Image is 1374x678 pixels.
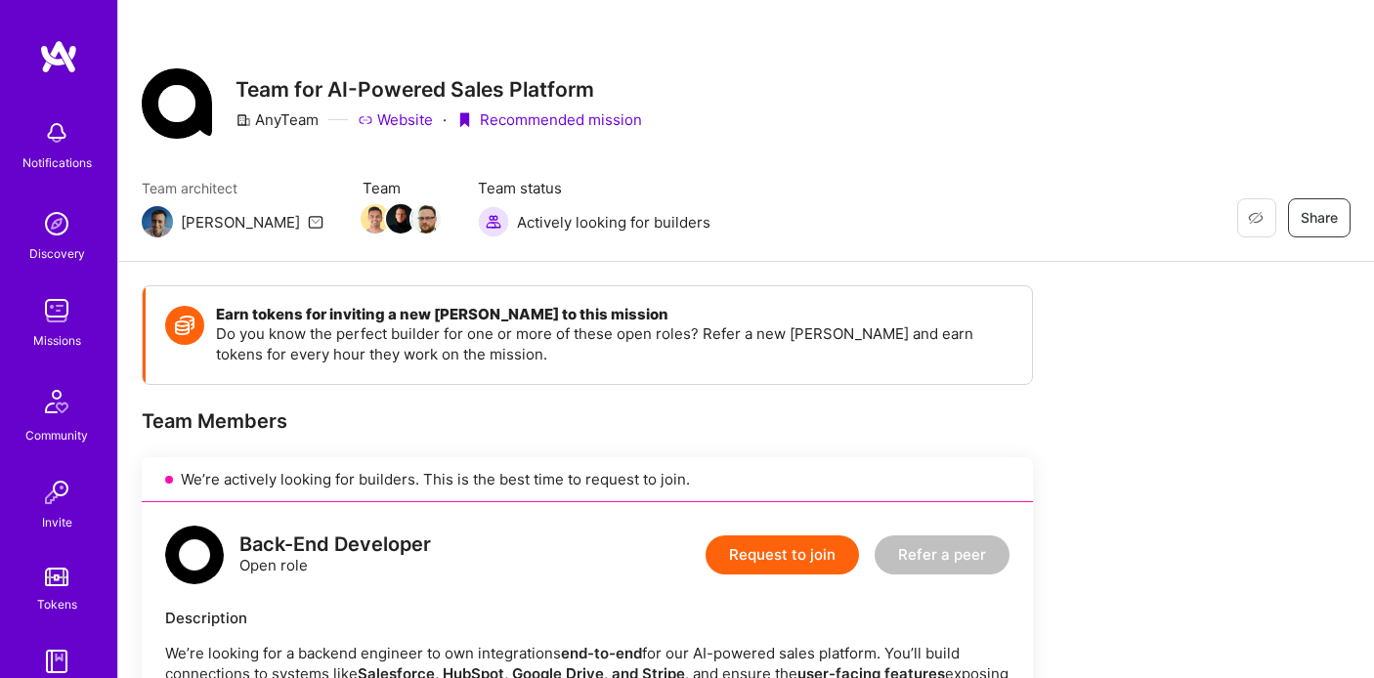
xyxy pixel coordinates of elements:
strong: end-to-end [561,644,642,662]
span: Share [1301,208,1338,228]
img: logo [165,526,224,584]
div: Notifications [22,152,92,173]
div: Discovery [29,243,85,264]
i: icon PurpleRibbon [456,112,472,128]
img: Token icon [165,306,204,345]
span: Team [363,178,439,198]
img: bell [37,113,76,152]
span: Team status [478,178,710,198]
span: Actively looking for builders [517,212,710,233]
img: tokens [45,568,68,586]
div: Tokens [37,594,77,614]
div: Description [165,608,1009,628]
a: Team Member Avatar [388,202,413,235]
a: Website [358,109,433,130]
div: Back-End Developer [239,534,431,555]
div: Open role [239,534,431,575]
h4: Earn tokens for inviting a new [PERSON_NAME] to this mission [216,306,1012,323]
div: Team Members [142,408,1033,434]
button: Share [1288,198,1351,237]
img: teamwork [37,291,76,330]
i: icon Mail [308,214,323,230]
div: · [443,109,447,130]
div: AnyTeam [236,109,319,130]
div: Invite [42,512,72,532]
button: Request to join [706,535,859,574]
span: Team architect [142,178,323,198]
button: Refer a peer [875,535,1009,574]
div: Community [25,425,88,445]
i: icon EyeClosed [1248,210,1264,226]
img: Actively looking for builders [478,206,509,237]
img: logo [39,39,78,74]
img: Team Member Avatar [386,204,415,233]
div: [PERSON_NAME] [181,212,300,233]
img: Team Architect [142,206,173,237]
img: Community [33,378,80,425]
p: Do you know the perfect builder for one or more of these open roles? Refer a new [PERSON_NAME] an... [216,323,1012,364]
img: Company Logo [142,68,212,139]
div: Missions [33,330,81,351]
i: icon CompanyGray [236,112,251,128]
img: Invite [37,473,76,512]
img: Team Member Avatar [361,204,390,233]
div: We’re actively looking for builders. This is the best time to request to join. [142,457,1033,502]
a: Team Member Avatar [363,202,388,235]
a: Team Member Avatar [413,202,439,235]
h3: Team for AI-Powered Sales Platform [236,77,642,102]
div: Recommended mission [456,109,642,130]
img: Team Member Avatar [411,204,441,233]
img: discovery [37,204,76,243]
